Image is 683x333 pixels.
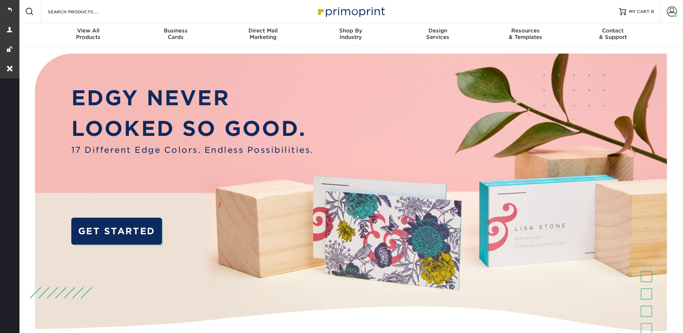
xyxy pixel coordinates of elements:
[132,23,219,46] a: BusinessCards
[45,27,132,34] span: View All
[394,27,482,40] div: Services
[71,83,314,113] p: EDGY NEVER
[315,4,387,19] img: Primoprint
[629,9,650,15] span: MY CART
[394,27,482,34] span: Design
[651,9,654,14] span: 0
[132,27,219,34] span: Business
[132,27,219,40] div: Cards
[219,27,307,40] div: Marketing
[45,27,132,40] div: Products
[482,23,569,46] a: Resources& Templates
[569,27,657,40] div: & Support
[569,27,657,34] span: Contact
[45,23,132,46] a: View AllProducts
[219,27,307,34] span: Direct Mail
[307,23,394,46] a: Shop ByIndustry
[71,144,314,156] span: 17 Different Edge Colors. Endless Possibilities.
[482,27,569,40] div: & Templates
[219,23,307,46] a: Direct MailMarketing
[47,7,117,16] input: SEARCH PRODUCTS.....
[71,218,162,245] a: GET STARTED
[394,23,482,46] a: DesignServices
[71,113,314,144] p: LOOKED SO GOOD.
[569,23,657,46] a: Contact& Support
[482,27,569,34] span: Resources
[307,27,394,34] span: Shop By
[307,27,394,40] div: Industry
